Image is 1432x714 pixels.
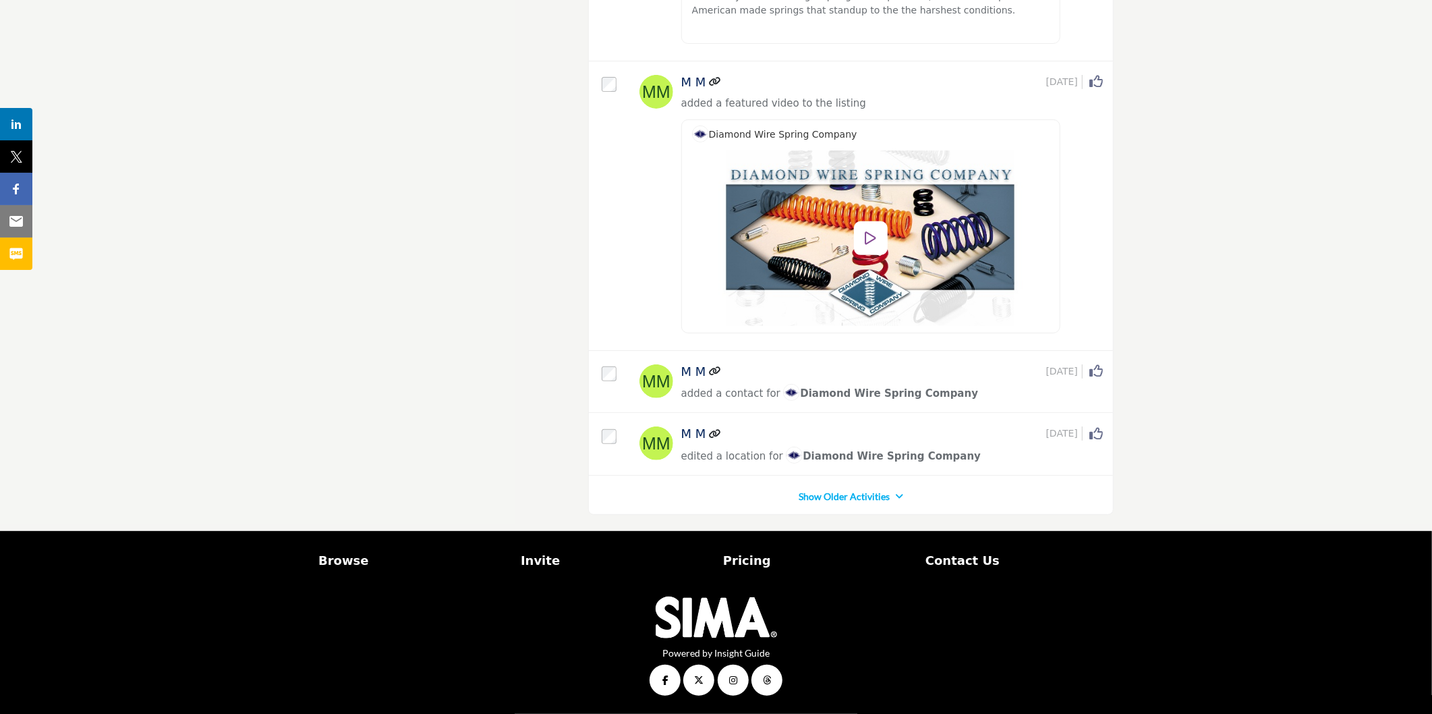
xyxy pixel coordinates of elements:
[692,129,857,140] a: imageDiamond Wire Spring Company
[710,75,722,89] a: Redirect to company listing
[718,665,749,696] a: Instagram Link
[710,364,722,379] a: Redirect to company listing
[318,551,507,570] a: Browse
[786,448,981,465] a: imageDiamond Wire Spring Company
[692,129,857,140] span: Diamond Wire Spring Company
[786,447,803,464] img: image
[783,387,978,400] span: Diamond Wire Spring Company
[639,427,673,460] img: avtar-image
[1046,75,1083,89] span: [DATE]
[681,427,706,441] h5: M M
[1046,364,1083,379] span: [DATE]
[681,364,706,379] h5: M M
[1089,75,1103,88] i: Click to Like this activity
[925,551,1114,570] a: Contact Us
[639,364,673,398] img: avtar-image
[681,450,783,462] span: edited a location for
[783,384,800,401] img: image
[639,75,673,109] img: avtar-image
[799,490,890,503] a: Show Older Activities
[683,665,714,696] a: Twitter Link
[710,427,722,441] a: Redirect to company listing
[723,551,911,570] a: Pricing
[783,385,978,402] a: imageDiamond Wire Spring Company
[1089,427,1103,441] i: Click to Like this activity
[1046,427,1083,441] span: [DATE]
[1089,364,1103,378] i: Click to Like this activity
[662,647,770,659] a: Powered by Insight Guide
[786,450,981,462] span: Diamond Wire Spring Company
[681,387,780,400] span: added a contact for
[692,126,709,142] img: image
[692,150,1050,326] img: video thumbnail
[521,551,709,570] a: Invite
[650,665,681,696] a: Facebook Link
[681,75,706,90] h5: M M
[681,97,866,109] span: added a featured video to the listing
[751,665,782,696] a: Threads Link
[656,597,777,638] img: No Site Logo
